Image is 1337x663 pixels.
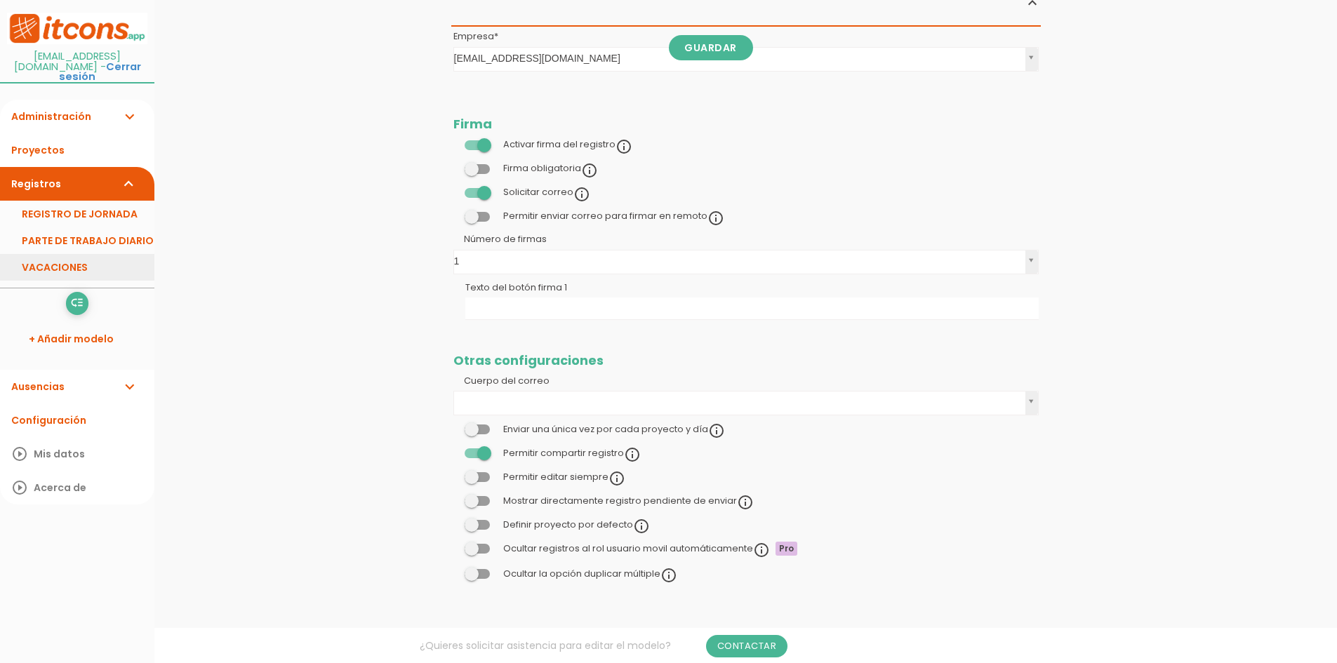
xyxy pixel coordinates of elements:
span: 1 [454,250,1020,272]
label: Definir proyecto por defecto [503,518,650,530]
label: Activar firma del registro [503,138,632,150]
label: Firma obligatoria [503,162,598,174]
label: Cuerpo del correo [453,375,600,387]
i: info_outline [624,446,641,463]
a: Cerrar sesión [59,60,141,84]
i: info_outline [581,162,598,179]
i: info_outline [633,518,650,535]
label: Empresa [453,30,498,43]
h2: Otras configuraciones [453,354,1039,368]
i: info_outline [753,542,770,558]
label: Solicitar correo [503,186,590,198]
a: Contactar [706,635,788,657]
i: info_outline [707,210,724,227]
h2: Firma [453,117,1039,131]
i: expand_more [121,167,138,201]
i: info_outline [608,470,625,487]
i: expand_more [121,370,138,403]
i: play_circle_outline [11,437,28,471]
a: [EMAIL_ADDRESS][DOMAIN_NAME] [454,48,1038,71]
i: low_priority [70,292,84,314]
a: + Añadir modelo [7,322,147,356]
label: Permitir compartir registro [503,447,641,459]
i: info_outline [616,138,632,155]
label: Ocultar registros al rol usuario movil automáticamente [503,542,772,554]
i: info_outline [708,422,725,439]
label: Número de firmas [453,233,600,246]
i: info_outline [660,567,677,584]
a: Guardar [669,35,753,60]
label: Ocultar la opción duplicar múltiple [503,568,677,580]
a: 1 [454,250,1038,274]
a: low_priority [66,292,88,314]
label: Permitir enviar correo para firmar en remoto [503,210,724,222]
i: info_outline [737,494,754,511]
label: Texto del botón firma 1 [465,281,567,294]
i: play_circle_outline [11,471,28,504]
span: [EMAIL_ADDRESS][DOMAIN_NAME] [454,48,1020,69]
div: ¿Quieres solicitar asistencia para editar el modelo? [154,628,1053,663]
i: info_outline [573,186,590,203]
label: Permitir editar siempre [503,471,625,483]
span: Pro [776,542,797,556]
img: itcons-logo [7,13,147,44]
label: Mostrar directamente registro pendiente de enviar [503,495,754,507]
i: expand_more [121,100,138,133]
label: Enviar una única vez por cada proyecto y día [503,423,725,435]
